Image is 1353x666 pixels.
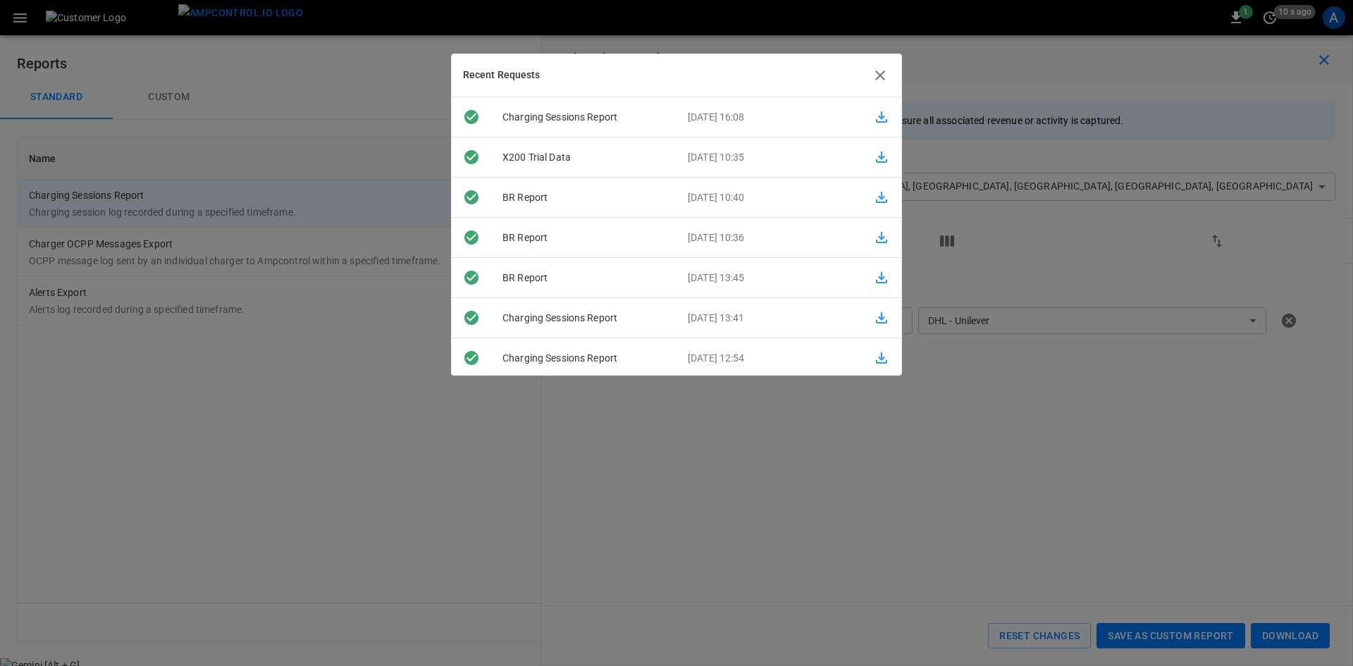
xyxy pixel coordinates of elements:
h6: Recent Requests [463,68,540,83]
p: [DATE] 16:08 [676,110,862,125]
div: Downloaded [452,269,491,286]
p: X200 Trial data [491,150,676,165]
p: [DATE] 13:45 [676,271,862,285]
p: BR report [491,271,676,285]
div: Downloaded [452,309,491,326]
p: [DATE] 10:36 [676,230,862,245]
p: [DATE] 13:41 [676,311,862,326]
div: Downloaded [452,189,491,206]
div: Downloaded [452,350,491,366]
p: [DATE] 10:40 [676,190,862,205]
p: Charging Sessions Report [491,311,676,326]
p: Charging Sessions Report [491,351,676,366]
div: Downloaded [452,229,491,246]
p: Charging Sessions Report [491,110,676,125]
div: Ready to download [452,109,491,125]
p: [DATE] 12:54 [676,351,862,366]
p: [DATE] 10:35 [676,150,862,165]
p: BR report [491,230,676,245]
div: Downloaded [452,149,491,166]
p: BR report [491,190,676,205]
